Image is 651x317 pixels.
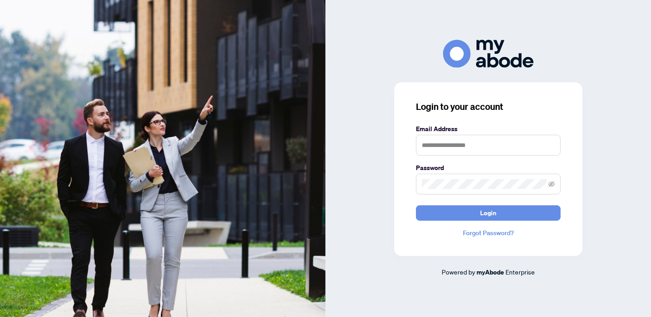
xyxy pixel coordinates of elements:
[416,205,561,221] button: Login
[480,206,496,220] span: Login
[416,100,561,113] h3: Login to your account
[416,124,561,134] label: Email Address
[476,267,504,277] a: myAbode
[416,228,561,238] a: Forgot Password?
[548,181,555,187] span: eye-invisible
[442,268,475,276] span: Powered by
[505,268,535,276] span: Enterprise
[416,163,561,173] label: Password
[443,40,533,67] img: ma-logo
